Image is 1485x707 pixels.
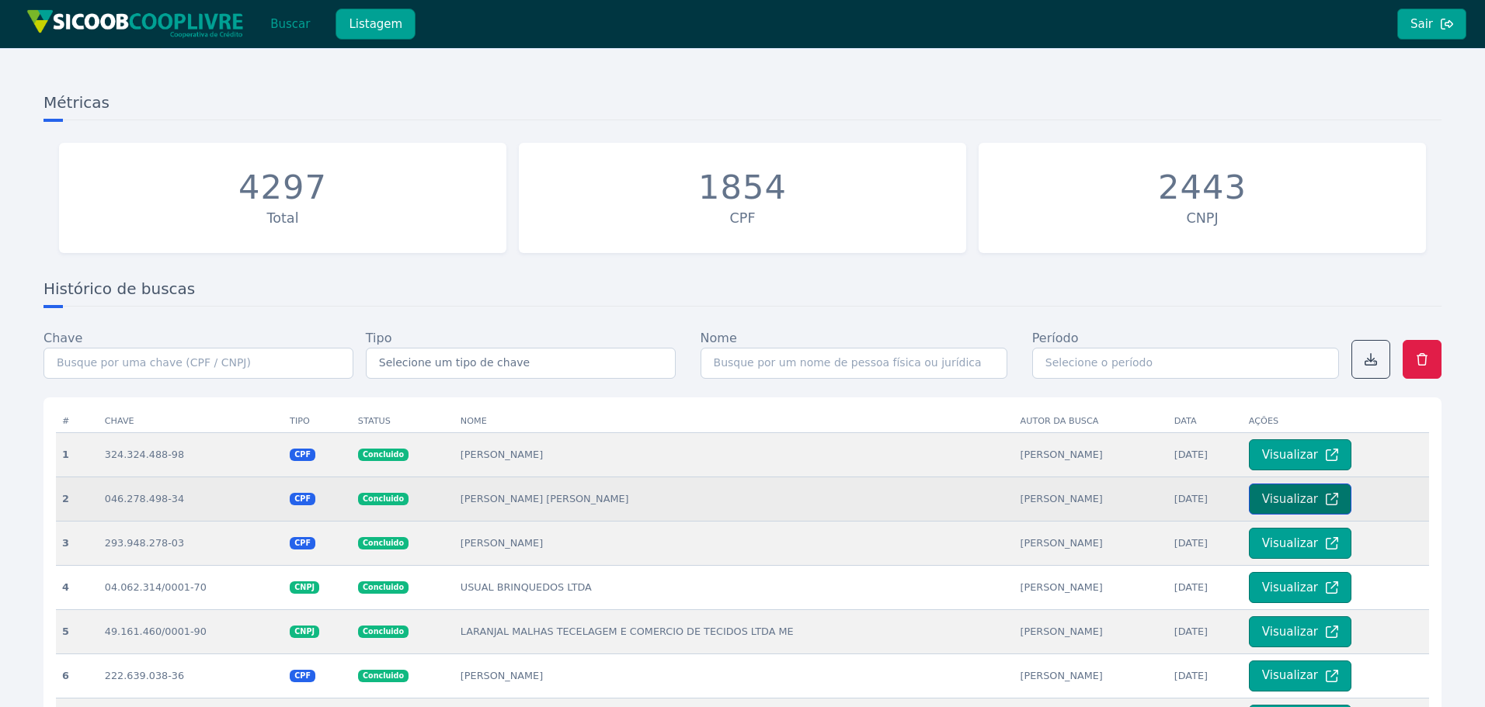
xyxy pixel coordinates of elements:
td: [DATE] [1168,521,1243,565]
button: Buscar [257,9,323,40]
td: [DATE] [1168,432,1243,477]
td: 04.062.314/0001-70 [99,565,283,609]
th: Nome [454,410,1014,433]
span: CPF [290,537,315,549]
span: Concluido [358,581,409,594]
div: CNPJ [986,208,1418,228]
td: [PERSON_NAME] [454,521,1014,565]
td: [DATE] [1168,653,1243,698]
div: CPF [527,208,958,228]
button: Listagem [336,9,416,40]
td: [PERSON_NAME] [1014,609,1168,653]
button: Visualizar [1249,660,1351,691]
input: Busque por um nome de pessoa física ou jurídica [701,348,1007,379]
div: 1854 [698,168,787,208]
input: Selecione o período [1032,348,1339,379]
td: 046.278.498-34 [99,477,283,521]
td: 293.948.278-03 [99,521,283,565]
button: Visualizar [1249,528,1351,559]
th: Data [1168,410,1243,433]
th: 5 [56,609,99,653]
th: Ações [1243,410,1429,433]
span: CPF [290,493,315,505]
img: img/sicoob_cooplivre.png [26,9,244,38]
th: Tipo [283,410,352,433]
span: Concluido [358,537,409,549]
th: # [56,410,99,433]
td: [PERSON_NAME] [454,653,1014,698]
td: LARANJAL MALHAS TECELAGEM E COMERCIO DE TECIDOS LTDA ME [454,609,1014,653]
input: Busque por uma chave (CPF / CNPJ) [43,348,353,379]
td: [PERSON_NAME] [1014,565,1168,609]
button: Visualizar [1249,439,1351,470]
span: Concluido [358,493,409,505]
h3: Histórico de buscas [43,278,1442,307]
span: Concluido [358,626,409,638]
label: Chave [43,329,82,348]
label: Período [1032,329,1079,348]
th: Autor da busca [1014,410,1168,433]
td: [PERSON_NAME] [1014,477,1168,521]
span: CNPJ [290,581,319,594]
div: 2443 [1158,168,1247,208]
td: [PERSON_NAME] [1014,521,1168,565]
td: 49.161.460/0001-90 [99,609,283,653]
td: [DATE] [1168,609,1243,653]
td: 324.324.488-98 [99,432,283,477]
th: 1 [56,432,99,477]
span: CNPJ [290,626,319,638]
th: 3 [56,521,99,565]
td: [PERSON_NAME] [1014,432,1168,477]
span: CPF [290,449,315,461]
th: 6 [56,653,99,698]
td: USUAL BRINQUEDOS LTDA [454,565,1014,609]
button: Sair [1397,9,1466,40]
td: [DATE] [1168,477,1243,521]
button: Visualizar [1249,483,1351,515]
td: [PERSON_NAME] [454,432,1014,477]
th: Status [352,410,454,433]
span: Concluido [358,670,409,682]
th: Chave [99,410,283,433]
button: Visualizar [1249,572,1351,603]
td: [DATE] [1168,565,1243,609]
th: 4 [56,565,99,609]
td: [PERSON_NAME] [1014,653,1168,698]
div: 4297 [238,168,327,208]
button: Visualizar [1249,616,1351,647]
th: 2 [56,477,99,521]
span: CPF [290,670,315,682]
td: [PERSON_NAME] [PERSON_NAME] [454,477,1014,521]
div: Total [67,208,499,228]
span: Concluido [358,449,409,461]
label: Nome [701,329,737,348]
td: 222.639.038-36 [99,653,283,698]
h3: Métricas [43,92,1442,120]
label: Tipo [366,329,392,348]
